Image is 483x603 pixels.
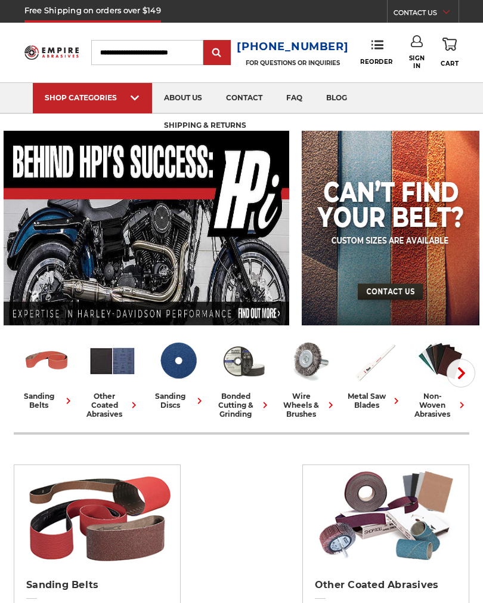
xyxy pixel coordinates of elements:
[412,392,468,419] div: non-woven abrasives
[20,465,175,567] img: Sanding Belts
[284,336,334,386] img: Wire Wheels & Brushes
[18,392,75,410] div: sanding belts
[26,579,168,591] h2: Sanding Belts
[84,392,140,419] div: other coated abrasives
[22,336,72,386] img: Sanding Belts
[88,336,137,386] img: Other Coated Abrasives
[215,336,271,419] a: bonded cutting & grinding
[274,83,314,113] a: faq
[447,359,475,387] button: Next
[153,336,203,386] img: Sanding Discs
[441,60,459,67] span: Cart
[152,111,258,141] a: shipping & returns
[416,336,465,386] img: Non-woven Abrasives
[412,336,468,419] a: non-woven abrasives
[360,58,393,66] span: Reorder
[150,392,206,410] div: sanding discs
[315,579,457,591] h2: Other Coated Abrasives
[350,336,400,386] img: Metal Saw Blades
[215,392,271,419] div: bonded cutting & grinding
[394,6,459,23] a: CONTACT US
[360,39,393,65] a: Reorder
[237,38,348,56] a: [PHONE_NUMBER]
[150,336,206,410] a: sanding discs
[441,35,459,69] a: Cart
[152,83,214,113] a: about us
[237,59,348,67] p: FOR QUESTIONS OR INQUIRIES
[346,392,402,410] div: metal saw blades
[24,42,79,63] img: Empire Abrasives
[346,336,402,410] a: metal saw blades
[214,83,274,113] a: contact
[281,336,337,419] a: wire wheels & brushes
[409,54,425,70] span: Sign In
[314,83,359,113] a: blog
[18,336,75,410] a: sanding belts
[219,336,268,386] img: Bonded Cutting & Grinding
[302,131,479,325] img: promo banner for custom belts.
[309,465,463,567] img: Other Coated Abrasives
[84,336,140,419] a: other coated abrasives
[4,131,289,325] img: Banner for an interview featuring Horsepower Inc who makes Harley performance upgrades featured o...
[205,41,229,65] input: Submit
[281,392,337,419] div: wire wheels & brushes
[45,93,140,102] div: SHOP CATEGORIES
